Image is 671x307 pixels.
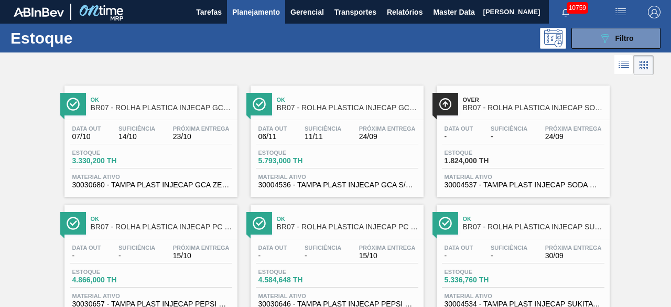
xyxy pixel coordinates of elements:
span: Estoque [72,269,146,275]
span: 15/10 [173,252,230,260]
span: 4.866,000 TH [72,276,146,284]
span: Suficiência [491,125,527,132]
span: 4.584,648 TH [258,276,332,284]
img: Ícone [67,98,80,111]
span: BR07 - ROLHA PLÁSTICA INJECAP SODA SHORT [463,104,604,112]
img: Ícone [67,217,80,230]
img: userActions [614,6,627,18]
span: Material ativo [258,174,416,180]
a: ÍconeOverBR07 - ROLHA PLÁSTICA INJECAP SODA SHORTData out-Suficiência-Próxima Entrega24/09Estoque... [429,78,615,197]
div: Visão em Cards [634,55,654,75]
span: Data out [445,125,473,132]
span: - [445,252,473,260]
img: Ícone [253,98,266,111]
span: - [72,252,101,260]
span: Estoque [72,150,146,156]
img: Ícone [439,98,452,111]
span: - [445,133,473,141]
span: BR07 - ROLHA PLÁSTICA INJECAP GCA ZERO SHORT [91,104,232,112]
span: Material ativo [445,174,602,180]
span: 24/09 [359,133,416,141]
span: Estoque [445,150,518,156]
span: 23/10 [173,133,230,141]
a: ÍconeOkBR07 - ROLHA PLÁSTICA INJECAP GCA SHORTData out06/11Suficiência11/11Próxima Entrega24/09Es... [243,78,429,197]
span: Master Data [433,6,474,18]
h1: Estoque [10,32,155,44]
span: 30004536 - TAMPA PLAST INJECAP GCA S/LINER [258,181,416,189]
div: Visão em Lista [614,55,634,75]
span: Próxima Entrega [545,245,602,251]
span: 1.824,000 TH [445,157,518,165]
span: Suficiência [305,245,341,251]
span: Transportes [334,6,376,18]
span: BR07 - ROLHA PLÁSTICA INJECAP GCA SHORT [277,104,418,112]
span: Ok [91,97,232,103]
span: Data out [72,245,101,251]
span: 11/11 [305,133,341,141]
span: 06/11 [258,133,287,141]
span: 30004537 - TAMPA PLAST INJECAP SODA S/LINER [445,181,602,189]
span: 07/10 [72,133,101,141]
span: Próxima Entrega [545,125,602,132]
span: Suficiência [491,245,527,251]
span: 15/10 [359,252,416,260]
img: Logout [648,6,661,18]
span: Próxima Entrega [173,125,230,132]
span: - [491,133,527,141]
span: Planejamento [232,6,280,18]
span: - [491,252,527,260]
button: Filtro [571,28,661,49]
span: Material ativo [445,293,602,299]
span: Ok [91,216,232,222]
span: Material ativo [72,293,230,299]
span: Data out [445,245,473,251]
span: - [118,252,155,260]
img: Ícone [439,217,452,230]
span: - [258,252,287,260]
span: Over [463,97,604,103]
span: Data out [258,125,287,132]
span: 14/10 [118,133,155,141]
span: Material ativo [258,293,416,299]
span: Material ativo [72,174,230,180]
span: Próxima Entrega [173,245,230,251]
span: - [305,252,341,260]
span: Gerencial [290,6,324,18]
span: BR07 - ROLHA PLÁSTICA INJECAP SUKITA SHORT [463,223,604,231]
span: 5.793,000 TH [258,157,332,165]
div: Pogramando: nenhum usuário selecionado [540,28,566,49]
img: Ícone [253,217,266,230]
span: BR07 - ROLHA PLÁSTICA INJECAP PC SHORT [91,223,232,231]
span: Ok [277,97,418,103]
span: 10759 [567,2,588,14]
span: Data out [258,245,287,251]
span: 30030680 - TAMPA PLAST INJECAP GCA ZERO NIV24 [72,181,230,189]
span: 30/09 [545,252,602,260]
span: Suficiência [118,125,155,132]
span: BR07 - ROLHA PLÁSTICA INJECAP PC ZERO SHORT [277,223,418,231]
img: TNhmsLtSVTkK8tSr43FrP2fwEKptu5GPRR3wAAAABJRU5ErkJggg== [14,7,64,17]
span: Suficiência [118,245,155,251]
span: Relatórios [387,6,423,18]
span: Filtro [615,34,634,43]
span: Estoque [258,269,332,275]
span: Próxima Entrega [359,125,416,132]
a: ÍconeOkBR07 - ROLHA PLÁSTICA INJECAP GCA ZERO SHORTData out07/10Suficiência14/10Próxima Entrega23... [57,78,243,197]
span: Próxima Entrega [359,245,416,251]
span: Suficiência [305,125,341,132]
button: Notificações [549,5,582,19]
span: 3.330,200 TH [72,157,146,165]
span: Estoque [258,150,332,156]
span: Ok [277,216,418,222]
span: Tarefas [196,6,222,18]
span: 5.336,760 TH [445,276,518,284]
span: Ok [463,216,604,222]
span: Data out [72,125,101,132]
span: Estoque [445,269,518,275]
span: 24/09 [545,133,602,141]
